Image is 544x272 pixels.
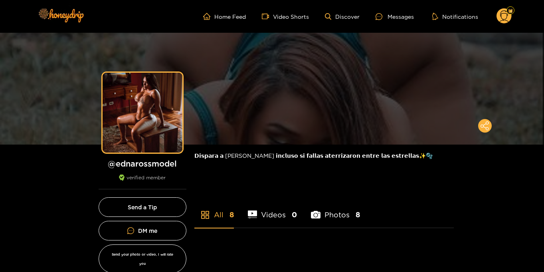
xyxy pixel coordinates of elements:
[356,210,360,220] span: 8
[508,8,513,13] img: Fan Level
[194,145,454,167] div: 𝗗𝗶𝘀𝗽𝗮𝗿𝗮 𝗮 [PERSON_NAME] 𝗶𝗻𝗰𝗹𝘂𝘀𝗼 𝘀𝗶 𝗳𝗮𝗹𝗹𝗮𝘀 𝗮𝘁𝗲𝗿𝗿𝗶𝘇𝗮𝗿𝗼𝗻 𝗲𝗻𝘁𝗿𝗲 𝗹𝗮𝘀 𝗲𝘀𝘁𝗿𝗲𝗹𝗹𝗮𝘀✨🫧
[99,221,186,240] a: DM me
[248,192,297,228] li: Videos
[200,210,210,220] span: appstore
[229,210,234,220] span: 8
[99,159,186,169] h1: @ ednarossmodel
[262,13,273,20] span: video-camera
[376,12,414,21] div: Messages
[203,13,214,20] span: home
[430,12,481,20] button: Notifications
[99,197,186,217] button: Send a Tip
[325,13,360,20] a: Discover
[292,210,297,220] span: 0
[194,192,234,228] li: All
[203,13,246,20] a: Home Feed
[311,192,360,228] li: Photos
[99,175,186,189] div: verified member
[262,13,309,20] a: Video Shorts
